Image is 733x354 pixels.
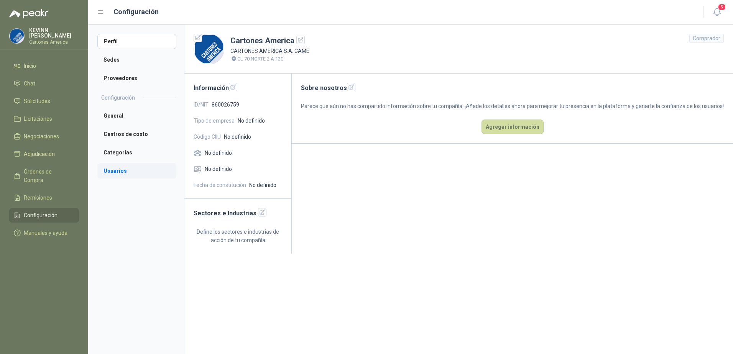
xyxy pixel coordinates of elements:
a: Proveedores [97,70,176,86]
p: CARTONES AMERICA S.A. CAME [230,47,309,55]
span: Tipo de empresa [194,116,235,125]
h2: Sectores e Industrias [194,208,282,218]
span: No definido [238,116,265,125]
span: No definido [249,181,276,189]
a: Remisiones [9,190,79,205]
p: CL 70 NORTE 2 A 130 [237,55,283,63]
span: 860026759 [212,100,239,109]
div: Comprador [689,34,724,43]
button: 5 [710,5,724,19]
a: Adjudicación [9,147,79,161]
a: Solicitudes [9,94,79,108]
p: Parece que aún no has compartido información sobre tu compañía. ¡Añade los detalles ahora para me... [301,102,724,110]
a: Chat [9,76,79,91]
p: Define los sectores e industrias de acción de tu compañía [194,228,282,244]
img: Company Logo [10,29,24,43]
span: No definido [205,149,232,157]
a: General [97,108,176,123]
h1: Configuración [113,7,159,17]
h2: Sobre nosotros [301,83,724,93]
p: KEVINN [PERSON_NAME] [29,28,79,38]
a: Órdenes de Compra [9,164,79,187]
span: No definido [224,133,251,141]
span: Remisiones [24,193,52,202]
a: Sedes [97,52,176,67]
p: Cartones America [29,40,79,44]
span: No definido [205,165,232,173]
span: Manuales y ayuda [24,229,67,237]
a: Categorías [97,145,176,160]
span: 5 [718,3,726,11]
button: Agregar información [482,120,544,134]
img: Company Logo [194,34,224,64]
span: Configuración [24,211,58,220]
a: Perfil [97,34,176,49]
a: Configuración [9,208,79,223]
h2: Configuración [101,93,135,102]
a: Centros de costo [97,126,176,142]
h2: Información [194,83,282,93]
a: Usuarios [97,163,176,179]
span: Solicitudes [24,97,50,105]
span: Inicio [24,62,36,70]
span: Órdenes de Compra [24,167,72,184]
a: Inicio [9,59,79,73]
span: Adjudicación [24,150,55,158]
h1: Cartones America [230,35,309,47]
a: Licitaciones [9,111,79,126]
span: Negociaciones [24,132,59,141]
span: Licitaciones [24,115,52,123]
a: Manuales y ayuda [9,226,79,240]
span: ID/NIT [194,100,209,109]
span: Código CIIU [194,133,221,141]
img: Logo peakr [9,9,48,18]
a: Negociaciones [9,129,79,144]
span: Fecha de constitución [194,181,246,189]
span: Chat [24,79,35,88]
